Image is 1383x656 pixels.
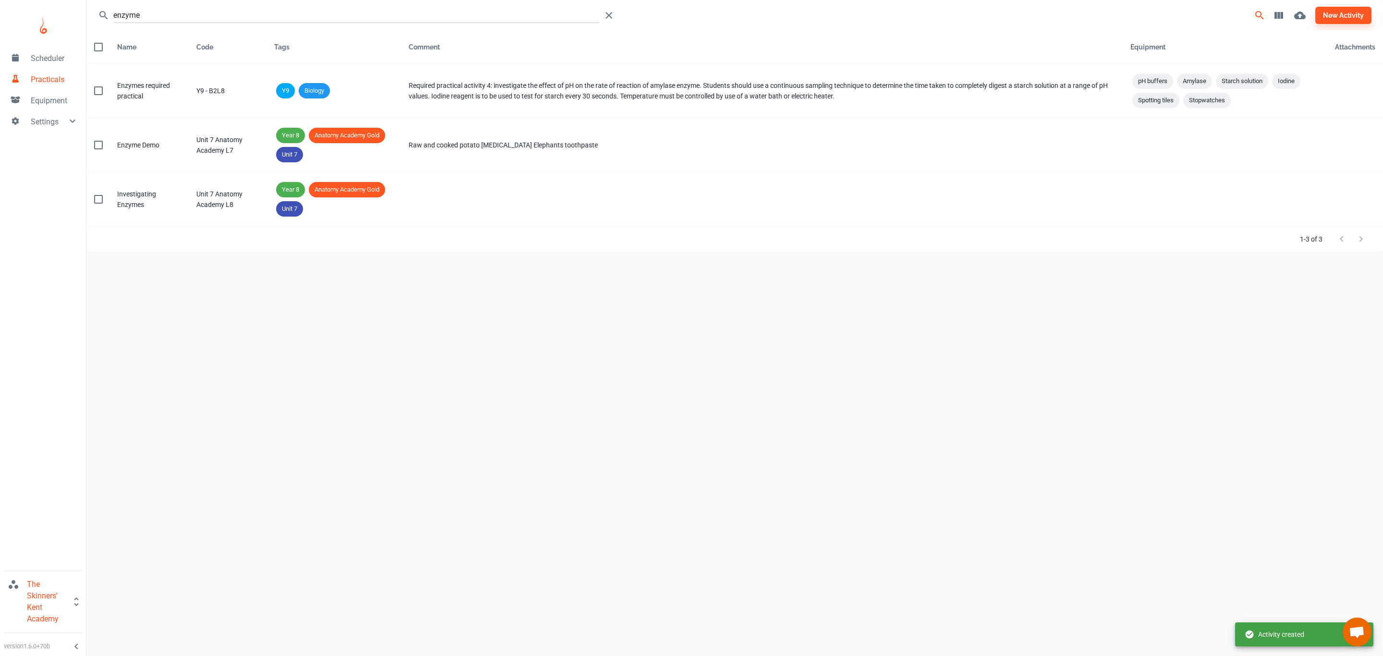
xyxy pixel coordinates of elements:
[405,38,444,56] button: Sort
[1335,41,1375,53] div: Attachments
[117,140,181,150] div: Enzyme Demo
[1288,4,1311,27] button: Bulk upload
[309,131,385,140] span: Anatomy Academy Gold
[1315,7,1371,24] button: new activity
[1343,618,1371,646] div: Open chat
[409,41,440,53] div: Comment
[117,189,181,210] div: Investigating Enzymes
[1177,76,1212,86] span: Amylase
[1300,234,1322,244] p: 1-3 of 3
[113,38,140,56] button: Sort
[196,85,259,96] div: Y9 - B2L8
[196,134,259,156] div: Unit 7 Anatomy Academy L7
[117,41,136,53] div: Name
[1132,96,1179,105] span: Spotting tiles
[1183,96,1231,105] span: Stopwatches
[299,86,330,96] span: Biology
[193,38,217,56] button: Sort
[1216,76,1268,86] span: Starch solution
[113,8,599,23] input: Search
[276,86,295,96] span: Y9
[196,189,259,210] div: Unit 7 Anatomy Academy L8
[117,80,181,101] div: Enzymes required practical
[1130,41,1320,53] div: Equipment
[276,150,303,159] span: Unit 7
[276,204,303,214] span: Unit 7
[276,185,305,194] span: Year 8
[309,185,385,194] span: Anatomy Academy Gold
[409,140,1115,150] div: Raw and cooked potato [MEDICAL_DATA] Elephants toothpaste
[1272,76,1300,86] span: Iodine
[196,41,213,53] div: Code
[1132,76,1173,86] span: pH buffers
[1245,625,1304,644] div: Activity created
[276,131,305,140] span: Year 8
[1269,6,1288,25] button: View Columns
[1250,6,1269,25] button: Search
[409,80,1115,101] div: Required practical activity 4: investigate the effect of pH on the rate of reaction of amylase en...
[274,41,393,53] div: Tags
